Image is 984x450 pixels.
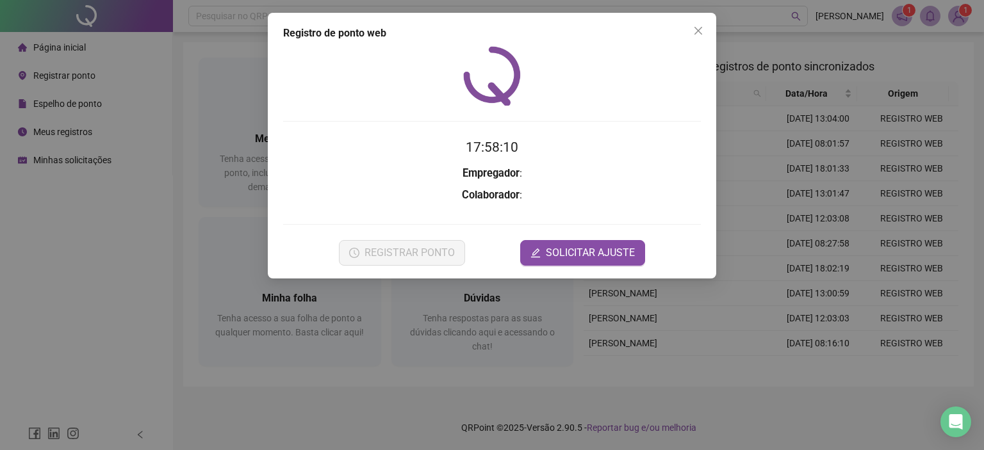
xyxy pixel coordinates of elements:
[520,240,645,266] button: editSOLICITAR AJUSTE
[283,165,701,182] h3: :
[940,406,971,437] div: Open Intercom Messenger
[463,167,520,179] strong: Empregador
[693,26,703,36] span: close
[462,189,520,201] strong: Colaborador
[339,240,465,266] button: REGISTRAR PONTO
[688,20,709,41] button: Close
[283,26,701,41] div: Registro de ponto web
[530,248,541,258] span: edit
[283,187,701,204] h3: :
[546,245,635,261] span: SOLICITAR AJUSTE
[466,140,518,155] time: 17:58:10
[463,46,521,106] img: QRPoint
